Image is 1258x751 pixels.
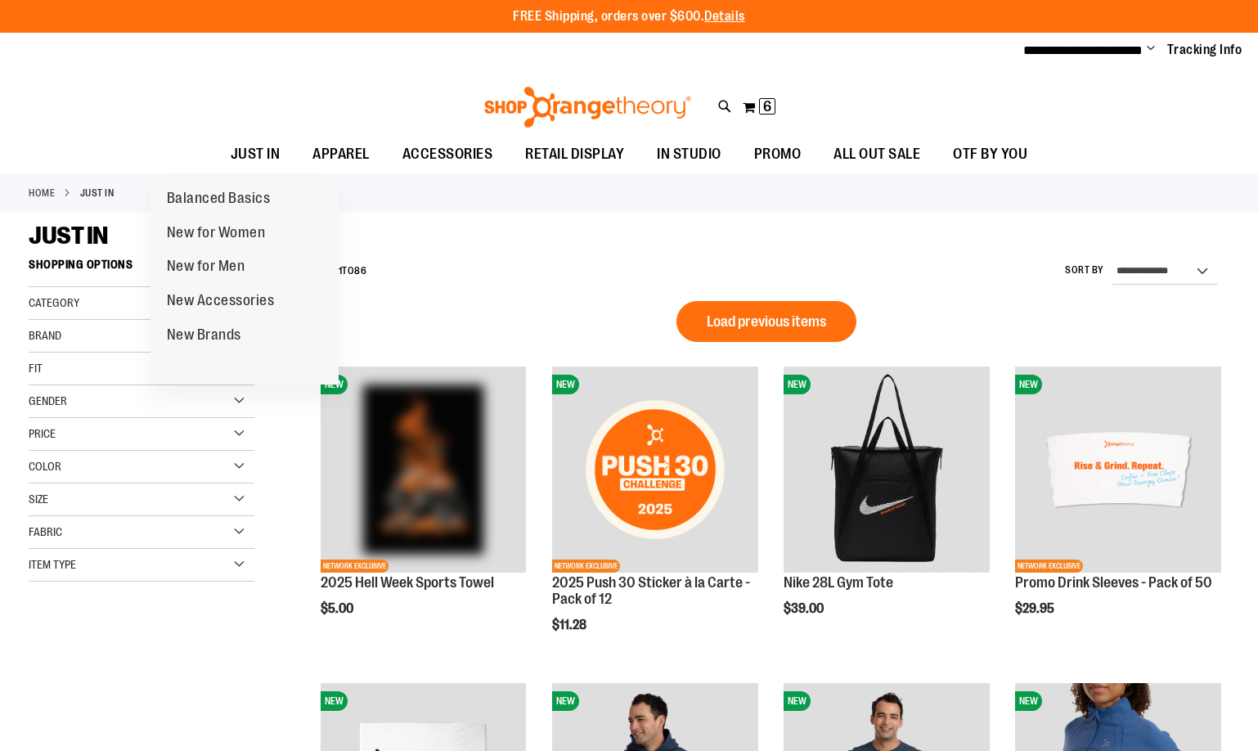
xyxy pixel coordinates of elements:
[29,394,67,407] span: Gender
[552,574,750,607] a: 2025 Push 30 Sticker à la Carte - Pack of 12
[1007,358,1229,658] div: product
[784,367,990,575] a: Nike 28L Gym ToteNEW
[29,186,55,200] a: Home
[29,329,61,342] span: Brand
[80,186,115,200] strong: JUST IN
[763,98,771,115] span: 6
[552,560,620,573] span: NETWORK EXCLUSIVE
[1015,375,1042,394] span: NEW
[402,136,493,173] span: ACCESSORIES
[29,222,108,250] span: JUST IN
[321,601,356,616] span: $5.00
[953,136,1027,173] span: OTF BY YOU
[1015,367,1221,575] a: Promo Drink Sleeves - Pack of 50NEWNETWORK EXCLUSIVE
[676,301,856,342] button: Load previous items
[833,136,920,173] span: ALL OUT SALE
[312,136,370,173] span: APPAREL
[1147,42,1155,58] button: Account menu
[1167,41,1242,59] a: Tracking Info
[311,259,366,284] h2: Items to
[1015,560,1083,573] span: NETWORK EXCLUSIVE
[354,265,366,277] span: 86
[167,258,245,278] span: New for Men
[775,358,998,658] div: product
[312,358,535,658] div: product
[321,367,527,575] a: 2025 Hell Week Sports TowelNEWNETWORK EXCLUSIVE
[321,367,527,573] img: 2025 Hell Week Sports Towel
[167,224,266,245] span: New for Women
[29,558,76,571] span: Item Type
[321,691,348,711] span: NEW
[339,265,343,277] span: 1
[513,7,745,26] p: FREE Shipping, orders over $600.
[552,375,579,394] span: NEW
[482,87,694,128] img: Shop Orangetheory
[657,136,721,173] span: IN STUDIO
[552,367,758,575] a: 2025 Push 30 Sticker à la Carte - Pack of 12NEWNETWORK EXCLUSIVE
[321,560,389,573] span: NETWORK EXCLUSIVE
[231,136,281,173] span: JUST IN
[1065,263,1104,277] label: Sort By
[29,427,56,440] span: Price
[784,375,811,394] span: NEW
[321,574,494,591] a: 2025 Hell Week Sports Towel
[784,691,811,711] span: NEW
[1015,574,1212,591] a: Promo Drink Sleeves - Pack of 50
[29,460,61,473] span: Color
[167,292,275,313] span: New Accessories
[29,250,254,287] strong: Shopping Options
[1015,691,1042,711] span: NEW
[552,367,758,573] img: 2025 Push 30 Sticker à la Carte - Pack of 12
[29,525,62,538] span: Fabric
[754,136,802,173] span: PROMO
[784,601,826,616] span: $39.00
[29,492,48,506] span: Size
[29,296,79,309] span: Category
[1015,367,1221,573] img: Promo Drink Sleeves - Pack of 50
[525,136,624,173] span: RETAIL DISPLAY
[29,362,43,375] span: Fit
[1015,601,1057,616] span: $29.95
[167,326,241,347] span: New Brands
[784,574,893,591] a: Nike 28L Gym Tote
[544,358,766,673] div: product
[704,9,745,24] a: Details
[552,691,579,711] span: NEW
[167,190,271,210] span: Balanced Basics
[784,367,990,573] img: Nike 28L Gym Tote
[707,313,826,330] span: Load previous items
[552,618,589,632] span: $11.28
